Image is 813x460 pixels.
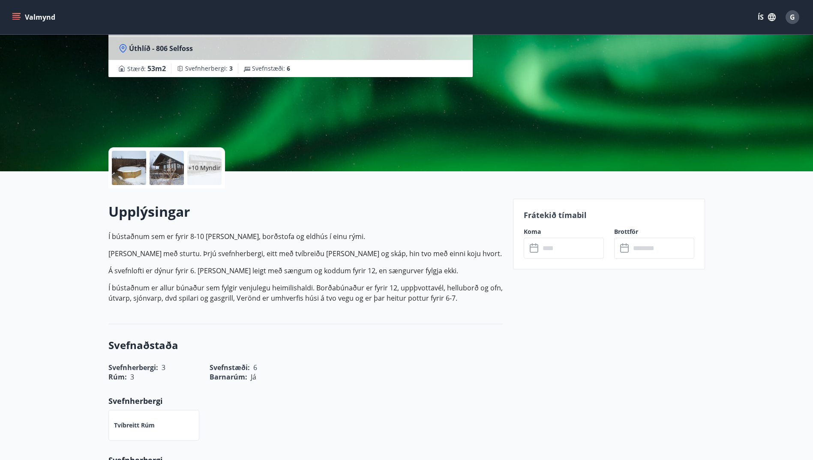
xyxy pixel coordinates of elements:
span: Rúm : [108,372,127,382]
span: 6 [287,64,290,72]
h2: Upplýsingar [108,202,503,221]
p: +10 Myndir [188,164,221,172]
button: menu [10,9,59,25]
span: Barnarúm : [210,372,247,382]
span: G [790,12,795,22]
span: 53 m2 [147,64,166,73]
span: 3 [130,372,134,382]
p: Svefnherbergi [108,395,503,406]
span: Svefnstæði : [252,64,290,73]
p: Á svefnlofti er dýnur fyrir 6. [PERSON_NAME] leigt með sængum og koddum fyrir 12, en sængurver fy... [108,266,503,276]
h3: Svefnaðstaða [108,338,503,352]
p: Í bústaðnum er allur búnaður sem fylgir venjulegu heimilishaldi. Borðabúnaður er fyrir 12, uppþvo... [108,283,503,303]
p: Í bústaðnum sem er fyrir 8-10 [PERSON_NAME], borðstofa og eldhús í einu rými. [108,231,503,242]
span: Stærð : [127,63,166,74]
button: G [782,7,803,27]
p: [PERSON_NAME] með sturtu. Þrjú svefnherbergi, eitt með tvíbreiðu [PERSON_NAME] og skáp, hin tvo m... [108,248,503,259]
span: Svefnherbergi : [185,64,233,73]
span: Úthlíð - 806 Selfoss [129,44,193,53]
button: ÍS [753,9,780,25]
p: Frátekið tímabil [524,209,694,221]
p: Tvíbreitt rúm [114,421,155,430]
span: Já [251,372,256,382]
label: Koma [524,227,604,236]
span: 3 [229,64,233,72]
label: Brottför [614,227,694,236]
